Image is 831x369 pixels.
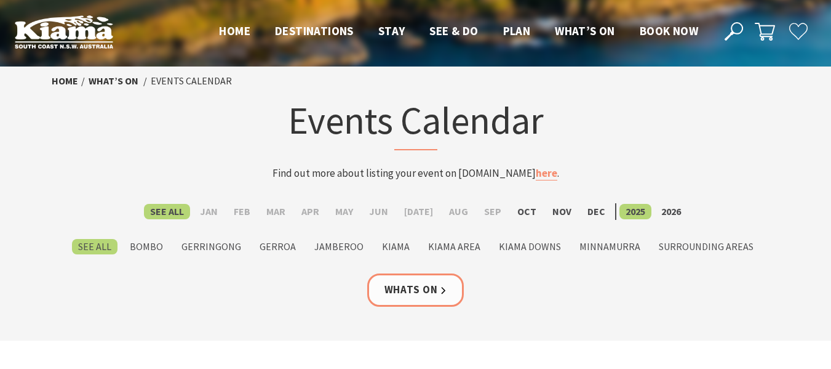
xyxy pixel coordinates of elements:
[329,204,359,219] label: May
[536,166,557,180] a: here
[443,204,474,219] label: Aug
[52,75,78,87] a: Home
[478,204,507,219] label: Sep
[378,23,405,38] span: Stay
[363,204,394,219] label: Jun
[175,239,247,254] label: Gerringong
[422,239,487,254] label: Kiama Area
[15,15,113,49] img: Kiama Logo
[555,23,615,38] span: What’s On
[228,204,256,219] label: Feb
[640,23,698,38] span: Book now
[429,23,478,38] span: See & Do
[72,239,117,254] label: See All
[207,22,710,42] nav: Main Menu
[503,23,531,38] span: Plan
[89,75,138,87] a: What’s On
[151,73,232,89] li: Events Calendar
[124,239,169,254] label: Bombo
[581,204,611,219] label: Dec
[655,204,687,219] label: 2026
[219,23,250,38] span: Home
[367,274,464,306] a: Whats On
[493,239,567,254] label: Kiama Downs
[253,239,302,254] label: Gerroa
[175,165,657,182] p: Find out more about listing your event on [DOMAIN_NAME] .
[308,239,370,254] label: Jamberoo
[295,204,325,219] label: Apr
[573,239,646,254] label: Minnamurra
[275,23,354,38] span: Destinations
[194,204,224,219] label: Jan
[619,204,651,219] label: 2025
[144,204,190,219] label: See All
[653,239,760,254] label: Surrounding Areas
[511,204,543,219] label: Oct
[260,204,292,219] label: Mar
[175,95,657,150] h1: Events Calendar
[376,239,416,254] label: Kiama
[546,204,578,219] label: Nov
[398,204,439,219] label: [DATE]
